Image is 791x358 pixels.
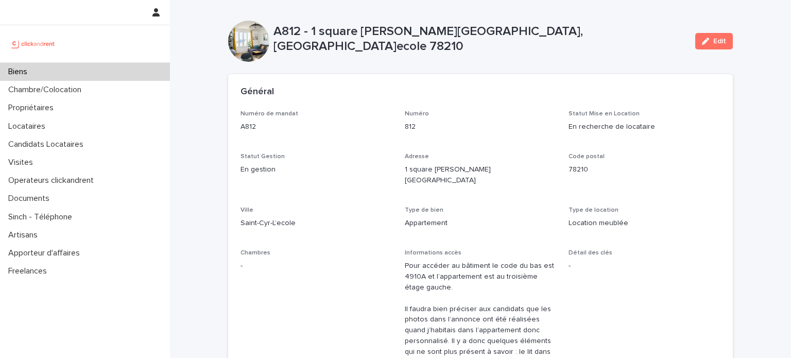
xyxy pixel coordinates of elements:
[4,194,58,203] p: Documents
[569,154,605,160] span: Code postal
[405,218,557,229] p: Appartement
[569,164,720,175] p: 78210
[240,261,392,271] p: -
[569,218,720,229] p: Location meublée
[405,154,429,160] span: Adresse
[569,111,640,117] span: Statut Mise en Location
[240,250,270,256] span: Chambres
[405,122,557,132] p: 812
[4,85,90,95] p: Chambre/Colocation
[240,122,392,132] p: A812
[4,230,46,240] p: Artisans
[4,212,80,222] p: Sinch - Téléphone
[569,207,618,213] span: Type de location
[695,33,733,49] button: Edit
[240,87,274,98] h2: Général
[569,122,720,132] p: En recherche de locataire
[405,111,429,117] span: Numéro
[569,261,720,271] p: -
[4,266,55,276] p: Freelances
[8,33,58,54] img: UCB0brd3T0yccxBKYDjQ
[4,176,102,185] p: Operateurs clickandrent
[4,67,36,77] p: Biens
[240,164,392,175] p: En gestion
[405,250,461,256] span: Informations accès
[569,250,612,256] span: Détail des clés
[273,24,687,54] p: A812 - 1 square [PERSON_NAME][GEOGRAPHIC_DATA], [GEOGRAPHIC_DATA]ecole 78210
[4,158,41,167] p: Visites
[4,140,92,149] p: Candidats Locataires
[240,218,392,229] p: Saint-Cyr-L’ecole
[713,38,726,45] span: Edit
[4,248,88,258] p: Apporteur d'affaires
[4,122,54,131] p: Locataires
[240,111,298,117] span: Numéro de mandat
[240,154,285,160] span: Statut Gestion
[405,207,443,213] span: Type de bien
[240,207,253,213] span: Ville
[405,164,557,186] p: 1 square [PERSON_NAME][GEOGRAPHIC_DATA]
[4,103,62,113] p: Propriétaires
